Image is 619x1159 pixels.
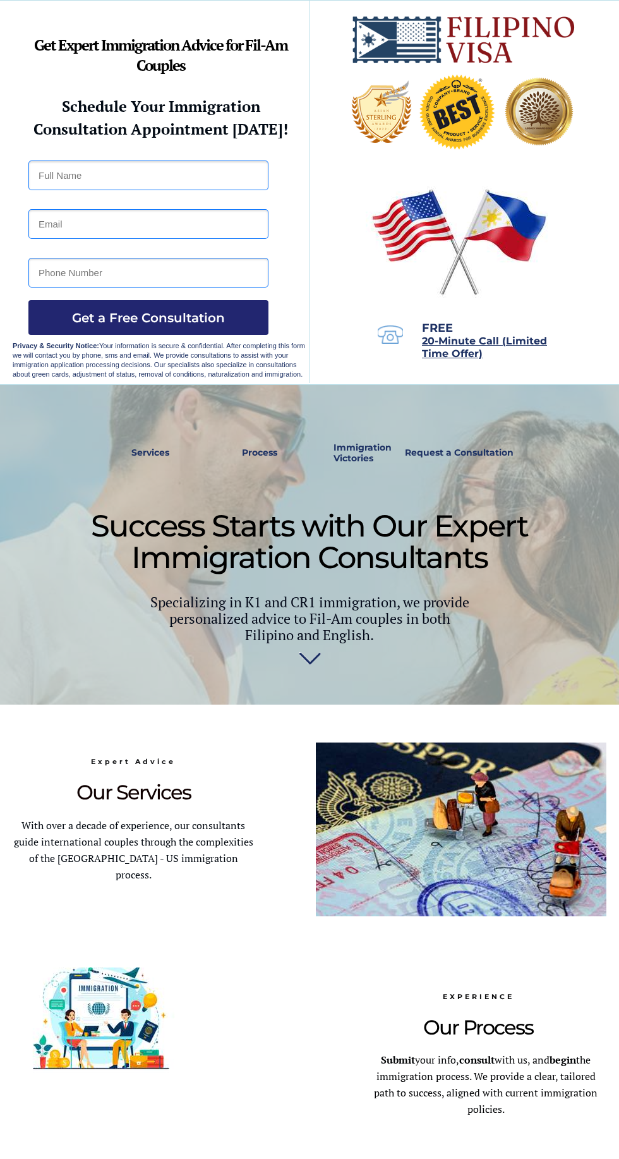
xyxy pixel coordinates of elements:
span: EXPERIENCE [443,992,514,1001]
strong: Services [131,447,169,458]
span: 20-Minute Call (Limited Time Offer) [422,335,547,360]
span: Specializing in K1 and CR1 immigration, we provide personalized advice to Fil-Am couples in both ... [150,593,469,644]
span: Get a Free Consultation [28,310,268,325]
span: With over a decade of experience, our consultants guide international couples through the complex... [14,818,253,882]
strong: Request a Consultation [405,447,514,458]
strong: Process [242,447,277,458]
a: 20-Minute Call (Limited Time Offer) [422,336,547,359]
strong: Submit [381,1053,415,1067]
strong: Consultation Appointment [DATE]! [33,119,288,139]
strong: Get Expert Immigration Advice for Fil-Am Couples [34,35,287,75]
span: Our Process [423,1015,533,1040]
span: Expert Advice [91,757,176,766]
span: Your information is secure & confidential. After completing this form we will contact you by phon... [13,342,305,378]
a: Services [123,439,177,468]
input: Phone Number [28,258,268,288]
strong: Immigration Victories [334,442,392,464]
strong: Privacy & Security Notice: [13,342,99,349]
strong: Schedule Your Immigration [62,96,260,116]
span: your info, with us, and the immigration process. We provide a clear, tailored path to success, al... [374,1053,598,1116]
button: Get a Free Consultation [28,300,268,335]
a: Process [236,439,284,468]
strong: begin [550,1053,576,1067]
span: Success Starts with Our Expert Immigration Consultants [91,507,528,576]
span: FREE [422,321,453,335]
a: Request a Consultation [399,439,519,468]
a: Immigration Victories [328,439,371,468]
span: Our Services [76,780,191,804]
strong: consult [459,1053,495,1067]
input: Email [28,209,268,239]
input: Full Name [28,161,268,190]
